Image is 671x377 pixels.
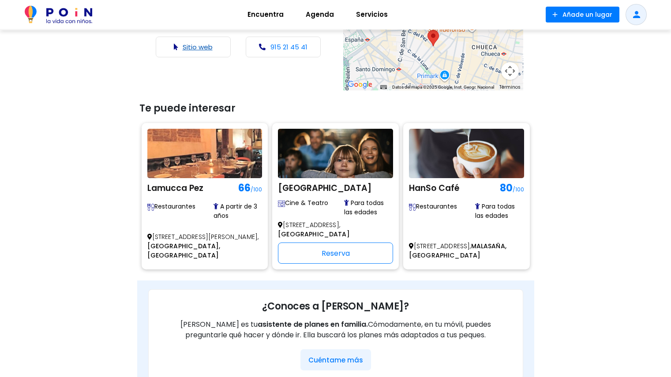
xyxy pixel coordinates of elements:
[495,180,524,196] h1: 80
[499,84,521,90] a: Términos (se abre en una nueva pestaña)
[392,85,494,90] span: Datos del mapa ©2025 Google, Inst. Geogr. Nacional
[251,186,262,193] span: /100
[147,180,234,197] h2: Lamucca Pez
[214,202,262,220] span: A partir de 3 años
[139,103,532,114] h3: Te puede interesar
[278,129,393,264] a: Teatro Victoria [GEOGRAPHIC_DATA] Descubre salas de cine y teatro family-friendly: programación i...
[302,7,338,22] span: Agenda
[147,129,262,178] img: Lamucca Pez
[244,7,288,22] span: Encuentra
[278,180,393,194] h2: [GEOGRAPHIC_DATA]
[501,62,519,80] button: Controles de visualización del mapa
[147,229,262,264] p: [STREET_ADDRESS][PERSON_NAME],
[409,129,524,178] img: HanSo Café
[352,7,392,22] span: Servicios
[160,319,512,340] p: [PERSON_NAME] es tu Cómodamente, en tu móvil, puedes preguntarle qué hacer y dónde ir. Ella busca...
[546,7,619,22] button: Añade un lugar
[25,6,92,23] img: POiN
[160,301,512,312] h3: ¿Conoces a [PERSON_NAME]?
[344,198,393,217] span: Para todas las edades
[278,198,344,217] span: Cine & Teatro
[380,84,386,90] button: Combinaciones de teclas
[183,42,213,52] a: Sitio web
[409,204,416,211] img: Descubre restaurantes family-friendly con zonas infantiles, tronas, menús para niños y espacios a...
[345,4,399,25] a: Servicios
[295,4,345,25] a: Agenda
[409,242,506,260] span: MALASAÑA, [GEOGRAPHIC_DATA]
[409,129,524,264] a: HanSo Café HanSo Café 80/100 Descubre restaurantes family-friendly con zonas infantiles, tronas, ...
[475,202,524,220] span: Para todas las edades
[278,200,285,207] img: Descubre salas de cine y teatro family-friendly: programación infantil, accesibilidad y comodidad...
[236,4,295,25] a: Encuentra
[513,186,524,193] span: /100
[409,202,475,220] span: Restaurantes
[258,319,368,329] span: asistente de planes en familia.
[270,42,307,52] a: 915 21 45 41
[147,242,221,260] span: [GEOGRAPHIC_DATA], [GEOGRAPHIC_DATA]
[147,204,154,211] img: Descubre restaurantes family-friendly con zonas infantiles, tronas, menús para niños y espacios a...
[147,129,262,264] a: Lamucca Pez Lamucca Pez 66/100 Descubre restaurantes family-friendly con zonas infantiles, tronas...
[278,230,350,239] span: [GEOGRAPHIC_DATA]
[300,349,371,371] button: Cuéntame más
[278,243,393,264] div: Reserva
[345,79,375,90] img: Google
[345,79,375,90] a: Abre esta zona en Google Maps (se abre en una nueva ventana)
[409,238,524,264] p: [STREET_ADDRESS],
[234,180,262,196] h1: 66
[147,202,214,220] span: Restaurantes
[278,217,393,243] p: [STREET_ADDRESS],
[278,129,393,178] img: Teatro Victoria
[409,180,495,197] h2: HanSo Café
